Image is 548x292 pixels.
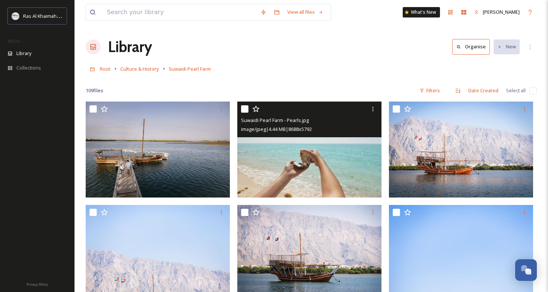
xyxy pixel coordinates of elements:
img: Suwaidi Pearl Farm - Pearls.jpg [237,102,381,198]
span: Collections [16,64,41,71]
a: Root [100,64,111,73]
img: Traditional pearl diving boat RAK.jpg [86,102,230,198]
img: Suwaidi pearl farm .jpg [389,102,533,198]
span: image/jpeg | 4.44 MB | 8688 x 5792 [241,126,312,132]
button: Organise [452,39,490,54]
input: Search your library [103,4,257,20]
a: [PERSON_NAME] [471,5,523,19]
span: [PERSON_NAME] [483,9,520,15]
span: MEDIA [7,38,20,44]
span: 109 file s [86,87,103,94]
a: View all files [283,5,327,19]
span: Suwaidi Pearl Farm [169,65,211,72]
div: Date Created [465,83,502,98]
span: Library [16,50,31,57]
span: Root [100,65,111,72]
span: Suwaidi Pearl Farm - Pearls.jpg [241,117,309,123]
a: Organise [452,39,494,54]
button: Open Chat [515,259,537,281]
a: Library [108,36,152,58]
a: What's New [403,7,440,17]
a: Culture & History [120,64,159,73]
a: Suwaidi Pearl Farm [169,64,211,73]
span: Ras Al Khaimah Tourism Development Authority [23,12,129,19]
span: Privacy Policy [26,282,48,287]
span: Select all [506,87,526,94]
a: Privacy Policy [26,279,48,288]
span: Culture & History [120,65,159,72]
button: New [494,39,520,54]
img: Logo_RAKTDA_RGB-01.png [12,12,19,20]
div: Filters [416,83,444,98]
